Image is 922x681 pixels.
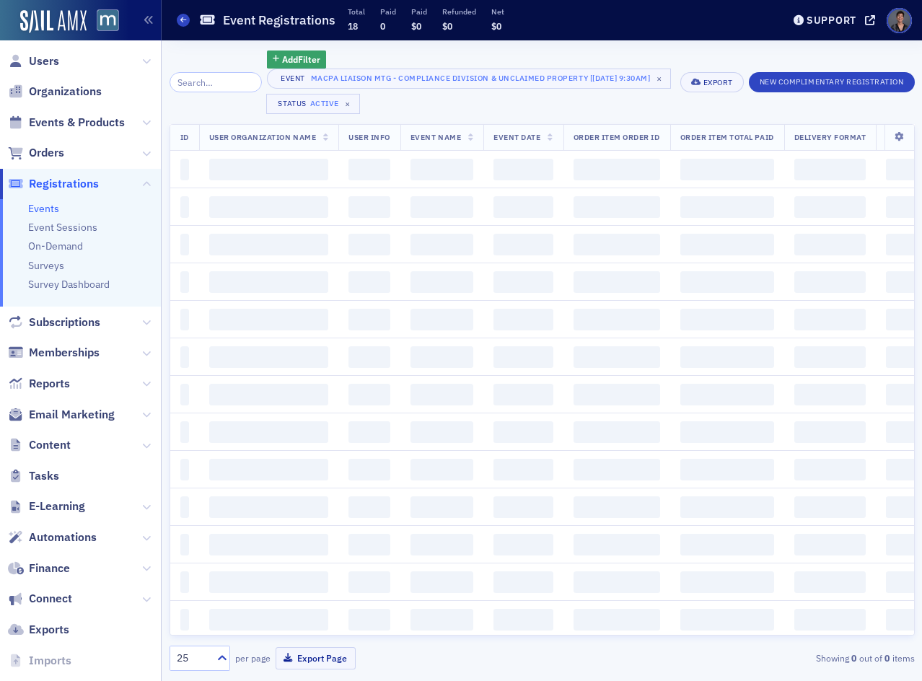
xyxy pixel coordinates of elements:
span: ‌ [493,496,553,518]
span: ‌ [209,346,329,368]
span: ‌ [794,234,866,255]
span: ‌ [794,159,866,180]
span: ‌ [180,271,189,293]
span: ‌ [180,534,189,555]
span: ‌ [209,271,329,293]
span: × [653,72,666,85]
span: ‌ [574,159,660,180]
a: Organizations [8,84,102,100]
span: ‌ [574,496,660,518]
span: $0 [491,20,501,32]
span: ‌ [180,496,189,518]
span: ‌ [410,196,473,218]
span: ‌ [574,459,660,480]
span: ‌ [348,609,390,631]
span: ‌ [680,534,774,555]
input: Search… [170,72,263,92]
span: Users [29,53,59,69]
span: ‌ [493,571,553,593]
a: Reports [8,376,70,392]
span: $0 [411,20,421,32]
span: Memberships [29,345,100,361]
span: ‌ [209,459,329,480]
div: Export [703,79,733,87]
span: ‌ [180,571,189,593]
span: ‌ [794,609,866,631]
a: SailAMX [20,10,87,33]
span: ‌ [794,459,866,480]
a: Event Sessions [28,221,97,234]
a: Users [8,53,59,69]
p: Net [491,6,504,17]
div: Status [277,99,307,108]
span: ‌ [180,384,189,405]
strong: 0 [849,651,859,664]
div: Support [807,14,856,27]
span: ‌ [348,346,390,368]
span: Organizations [29,84,102,100]
div: 25 [177,651,208,666]
span: ‌ [209,421,329,443]
span: ‌ [348,271,390,293]
a: E-Learning [8,498,85,514]
span: ‌ [493,309,553,330]
button: EventMACPA Liaison Mtg - Compliance Division & Unclaimed Property [[DATE] 9:30am]× [267,69,671,89]
span: Order Item Order ID [574,132,660,142]
span: ‌ [410,234,473,255]
p: Total [348,6,365,17]
span: ‌ [209,571,329,593]
span: Order Item Total Paid [680,132,774,142]
span: ‌ [209,159,329,180]
span: ‌ [348,421,390,443]
span: ‌ [410,459,473,480]
span: ‌ [574,384,660,405]
span: ‌ [574,534,660,555]
span: ‌ [410,159,473,180]
a: New Complimentary Registration [749,74,915,87]
span: ‌ [794,421,866,443]
span: ‌ [680,459,774,480]
span: ‌ [180,609,189,631]
button: New Complimentary Registration [749,72,915,92]
span: ‌ [574,196,660,218]
span: Reports [29,376,70,392]
div: Showing out of items [676,651,914,664]
a: Exports [8,622,69,638]
span: Subscriptions [29,315,100,330]
span: ‌ [180,159,189,180]
a: Email Marketing [8,407,115,423]
span: ‌ [410,271,473,293]
a: Imports [8,653,71,669]
span: ‌ [493,271,553,293]
span: ‌ [574,421,660,443]
span: User Organization Name [209,132,317,142]
div: Active [310,99,339,108]
span: ‌ [410,571,473,593]
p: Paid [380,6,396,17]
span: ‌ [410,346,473,368]
span: ‌ [574,571,660,593]
span: ‌ [680,571,774,593]
span: ‌ [180,346,189,368]
span: ‌ [680,421,774,443]
span: Delivery Format [794,132,866,142]
span: 18 [348,20,358,32]
span: E-Learning [29,498,85,514]
span: ‌ [410,496,473,518]
span: Registrations [29,176,99,192]
span: ‌ [410,534,473,555]
span: ‌ [348,571,390,593]
a: Orders [8,145,64,161]
span: ‌ [180,234,189,255]
a: View Homepage [87,9,119,34]
a: Automations [8,530,97,545]
span: ‌ [410,309,473,330]
span: ‌ [493,384,553,405]
span: ID [180,132,189,142]
span: Content [29,437,71,453]
span: 0 [380,20,385,32]
span: ‌ [410,609,473,631]
span: ‌ [348,234,390,255]
span: ‌ [348,534,390,555]
span: ‌ [574,234,660,255]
